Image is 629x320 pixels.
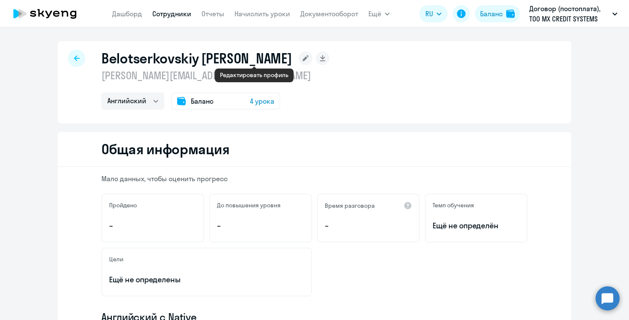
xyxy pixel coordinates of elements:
a: Дашборд [112,9,142,18]
span: Ещё не определён [433,220,520,231]
span: Баланс [191,96,214,106]
p: Ещё не определены [109,274,304,285]
h5: До повышения уровня [217,201,281,209]
a: Отчеты [202,9,224,18]
p: Мало данных, чтобы оценить прогресс [101,174,528,183]
h2: Общая информация [101,141,229,158]
button: RU [419,5,448,22]
button: Ещё [368,5,390,22]
div: Баланс [480,9,503,19]
h5: Пройдено [109,201,137,209]
button: Договор (постоплата), ТОО MX CREDIT SYSTEMS (ЭМЭКС КРЕДИТ СИСТЕМС) [525,3,622,24]
h5: Темп обучения [433,201,474,209]
div: Редактировать профиль [220,71,288,79]
p: [PERSON_NAME][EMAIL_ADDRESS][DOMAIN_NAME] [101,69,329,82]
h5: Время разговора [325,202,375,209]
p: Договор (постоплата), ТОО MX CREDIT SYSTEMS (ЭМЭКС КРЕДИТ СИСТЕМС) [529,3,609,24]
a: Начислить уроки [234,9,290,18]
h5: Цели [109,255,123,263]
img: balance [506,9,515,18]
p: – [109,220,196,231]
button: Балансbalance [475,5,520,22]
a: Сотрудники [152,9,191,18]
span: RU [425,9,433,19]
a: Документооборот [300,9,358,18]
p: – [325,220,412,231]
p: – [217,220,304,231]
h1: Belotserkovskiy [PERSON_NAME] [101,50,292,67]
span: 4 урока [250,96,274,106]
span: Ещё [368,9,381,19]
